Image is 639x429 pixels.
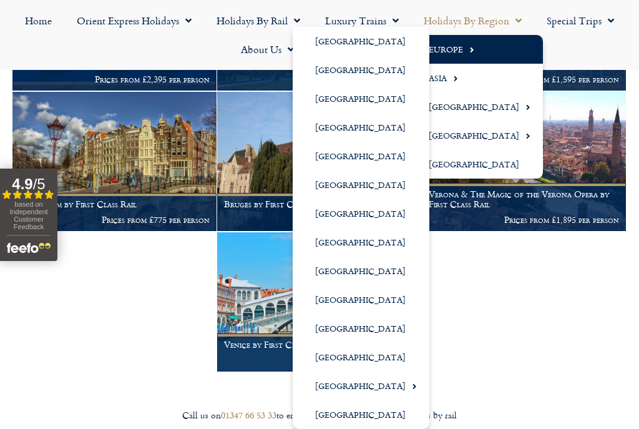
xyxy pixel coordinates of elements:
a: About Us [228,35,306,64]
a: [GEOGRAPHIC_DATA] [411,92,543,121]
a: Amsterdam by First Class Rail Prices from £775 per person [12,92,217,232]
p: Prices from £1,595 per person [429,74,619,84]
a: Europe [411,35,543,64]
p: Prices from £775 per person [19,215,210,225]
a: Holidays by Rail [204,6,313,35]
a: [GEOGRAPHIC_DATA] [411,150,543,179]
h1: Verona & The Magic of the Verona Opera by First Class Rail [429,189,619,209]
a: Orient Express Holidays [64,6,204,35]
a: [GEOGRAPHIC_DATA] [293,228,429,257]
a: [GEOGRAPHIC_DATA] [293,56,429,84]
h1: Amsterdam by First Class Rail [19,199,210,209]
a: Special Trips [534,6,627,35]
p: Prices from £1,895 per person [429,215,619,225]
a: [GEOGRAPHIC_DATA] [293,170,429,199]
a: Luxury Trains [313,6,411,35]
a: Holidays by Region [411,6,534,35]
a: [GEOGRAPHIC_DATA] [293,113,429,142]
a: [GEOGRAPHIC_DATA] [293,372,429,400]
a: [GEOGRAPHIC_DATA] [293,343,429,372]
a: [GEOGRAPHIC_DATA] [293,257,429,285]
p: Prices from £2,395 per person [19,74,210,84]
a: [GEOGRAPHIC_DATA] [293,400,429,429]
a: Venice by First Class Rail Prices from £1,495 per person [217,232,422,372]
a: [GEOGRAPHIC_DATA] [293,84,429,113]
a: Home [12,6,64,35]
a: [GEOGRAPHIC_DATA] [293,142,429,170]
h1: Venice by First Class Rail [224,340,414,350]
a: [GEOGRAPHIC_DATA] [411,121,543,150]
a: 01347 66 53 33 [221,408,276,422]
div: Call us on to enquire about our tailor made holidays by rail [6,410,633,422]
a: [GEOGRAPHIC_DATA] [293,285,429,314]
p: Prices from £1,495 per person [224,355,414,365]
a: Bruges by First Class Rail Prices from £495 per person [217,92,422,232]
nav: Menu [6,6,633,64]
a: [GEOGRAPHIC_DATA] [293,314,429,343]
p: Prices from £495 per person [224,215,414,225]
ul: Europe [293,27,429,429]
a: Asia [411,64,543,92]
a: [GEOGRAPHIC_DATA] [293,199,429,228]
p: Prices from £795 per person [224,74,414,84]
h1: Bruges by First Class Rail [224,199,414,209]
a: [GEOGRAPHIC_DATA] [293,27,429,56]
